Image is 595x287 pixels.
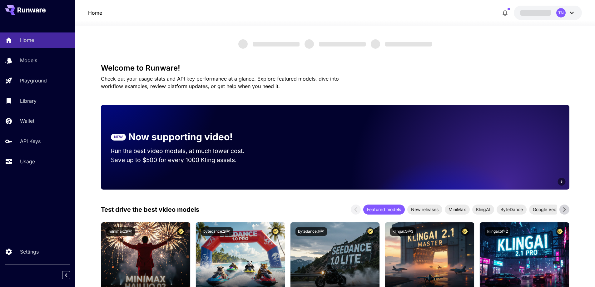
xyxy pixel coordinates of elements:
p: Settings [20,248,39,255]
button: bytedance:1@1 [295,227,327,236]
button: minimax:3@1 [106,227,135,236]
div: ByteDance [497,205,527,215]
span: New releases [407,206,442,213]
span: KlingAI [472,206,494,213]
div: Featured models [363,205,405,215]
p: Models [20,57,37,64]
p: Library [20,97,37,105]
p: Test drive the best video models [101,205,199,214]
div: New releases [407,205,442,215]
span: Google Veo [529,206,560,213]
h3: Welcome to Runware! [101,64,569,72]
button: Certified Model – Vetted for best performance and includes a commercial license. [177,227,185,236]
div: TN [556,8,566,17]
p: Home [20,36,34,44]
p: API Keys [20,137,41,145]
button: klingai:5@2 [485,227,510,236]
div: MiniMax [445,205,470,215]
button: Certified Model – Vetted for best performance and includes a commercial license. [366,227,374,236]
p: Playground [20,77,47,84]
p: Now supporting video! [128,130,233,144]
p: Run the best video models, at much lower cost. [111,146,256,156]
nav: breadcrumb [88,9,102,17]
span: 6 [561,179,563,184]
button: Collapse sidebar [62,271,70,279]
button: klingai:5@3 [390,227,416,236]
button: Certified Model – Vetted for best performance and includes a commercial license. [461,227,469,236]
p: Save up to $500 for every 1000 Kling assets. [111,156,256,165]
p: Usage [20,158,35,165]
span: ByteDance [497,206,527,213]
button: bytedance:2@1 [201,227,233,236]
div: Google Veo [529,205,560,215]
div: KlingAI [472,205,494,215]
button: Certified Model – Vetted for best performance and includes a commercial license. [556,227,564,236]
p: NEW [114,134,123,140]
span: Check out your usage stats and API key performance at a glance. Explore featured models, dive int... [101,76,339,89]
a: Home [88,9,102,17]
button: TN [514,6,582,20]
span: Featured models [363,206,405,213]
div: Collapse sidebar [67,270,75,281]
button: Certified Model – Vetted for best performance and includes a commercial license. [271,227,280,236]
p: Wallet [20,117,34,125]
span: MiniMax [445,206,470,213]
